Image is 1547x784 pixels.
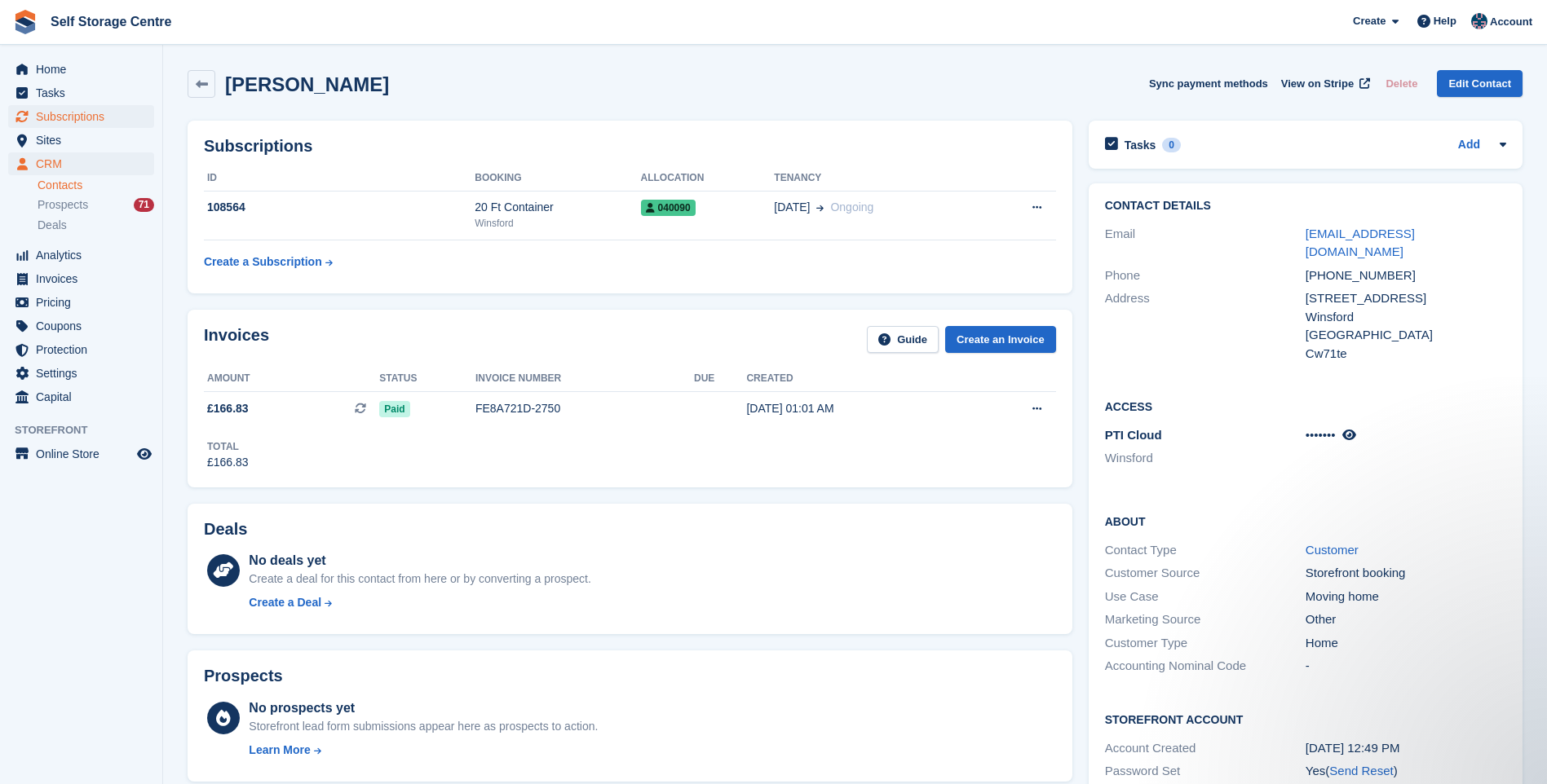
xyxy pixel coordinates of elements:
[135,444,154,464] a: Preview store
[1105,200,1506,213] h2: Contact Details
[1306,564,1506,583] div: Storefront booking
[36,443,134,465] span: Online Store
[1105,541,1306,560] div: Contact Type
[1105,588,1306,606] div: Use Case
[1306,610,1506,629] div: Other
[1105,513,1506,529] h2: About
[379,366,475,392] th: Status
[1105,449,1306,468] li: Winsford
[1105,657,1306,676] div: Accounting Nominal Code
[1490,14,1532,30] span: Account
[249,742,598,759] a: Learn More
[830,200,873,214] span: Ongoing
[36,129,134,152] span: Sites
[8,152,154,175] a: menu
[1105,610,1306,629] div: Marketing Source
[746,400,969,417] div: [DATE] 01:01 AM
[204,137,1056,156] h2: Subscriptions
[1458,136,1480,155] a: Add
[1105,711,1506,727] h2: Storefront Account
[1306,762,1506,781] div: Yes
[8,362,154,385] a: menu
[36,152,134,175] span: CRM
[36,385,134,408] span: Capital
[1306,634,1506,653] div: Home
[36,267,134,290] span: Invoices
[1306,326,1506,345] div: [GEOGRAPHIC_DATA]
[1306,227,1415,259] a: [EMAIL_ADDRESS][DOMAIN_NAME]
[207,439,249,454] div: Total
[1162,138,1181,152] div: 0
[1105,266,1306,285] div: Phone
[746,366,969,392] th: Created
[1105,398,1506,414] h2: Access
[249,594,590,611] a: Create a Deal
[44,8,178,35] a: Self Storage Centre
[1281,76,1354,92] span: View on Stripe
[1434,13,1456,29] span: Help
[1306,289,1506,308] div: [STREET_ADDRESS]
[1306,266,1506,285] div: [PHONE_NUMBER]
[8,385,154,408] a: menu
[36,315,134,337] span: Coupons
[8,58,154,81] a: menu
[36,244,134,266] span: Analytics
[225,73,389,95] h2: [PERSON_NAME]
[8,338,154,361] a: menu
[207,454,249,471] div: £166.83
[204,366,379,392] th: Amount
[1105,564,1306,583] div: Customer Source
[204,520,247,539] h2: Deals
[1105,634,1306,653] div: Customer Type
[8,129,154,152] a: menu
[1471,13,1487,29] img: Clair Cole
[1306,308,1506,327] div: Winsford
[13,10,38,34] img: stora-icon-8386f47178a22dfd0bd8f6a31ec36ba5ce8667c1dd55bd0f319d3a0aa187defe.svg
[204,667,283,685] h2: Prospects
[1125,138,1156,152] h2: Tasks
[8,315,154,337] a: menu
[1437,70,1523,97] a: Edit Contact
[204,253,322,271] div: Create a Subscription
[1325,764,1397,777] span: ( )
[36,58,134,81] span: Home
[774,165,983,192] th: Tenancy
[204,199,475,216] div: 108564
[204,247,333,277] a: Create a Subscription
[475,199,640,216] div: 20 Ft Container
[249,594,321,611] div: Create a Deal
[867,326,939,353] a: Guide
[1105,289,1306,363] div: Address
[15,422,162,438] span: Storefront
[8,291,154,314] a: menu
[8,443,154,465] a: menu
[1306,543,1359,557] a: Customer
[36,105,134,128] span: Subscriptions
[1149,70,1268,97] button: Sync payment methods
[1306,345,1506,363] div: Cw71te
[38,197,88,213] span: Prospects
[38,196,154,214] a: Prospects 71
[1306,428,1336,442] span: •••••••
[379,401,409,417] span: Paid
[1306,588,1506,606] div: Moving home
[475,366,694,392] th: Invoice number
[36,338,134,361] span: Protection
[134,198,154,212] div: 71
[207,400,249,417] span: £166.83
[1105,762,1306,781] div: Password Set
[1275,70,1373,97] a: View on Stripe
[641,165,775,192] th: Allocation
[475,165,640,192] th: Booking
[1105,225,1306,262] div: Email
[1329,764,1393,777] a: Send Reset
[1353,13,1386,29] span: Create
[38,217,154,234] a: Deals
[8,105,154,128] a: menu
[36,291,134,314] span: Pricing
[945,326,1056,353] a: Create an Invoice
[249,718,598,735] div: Storefront lead form submissions appear here as prospects to action.
[8,81,154,104] a: menu
[1105,739,1306,758] div: Account Created
[8,267,154,290] a: menu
